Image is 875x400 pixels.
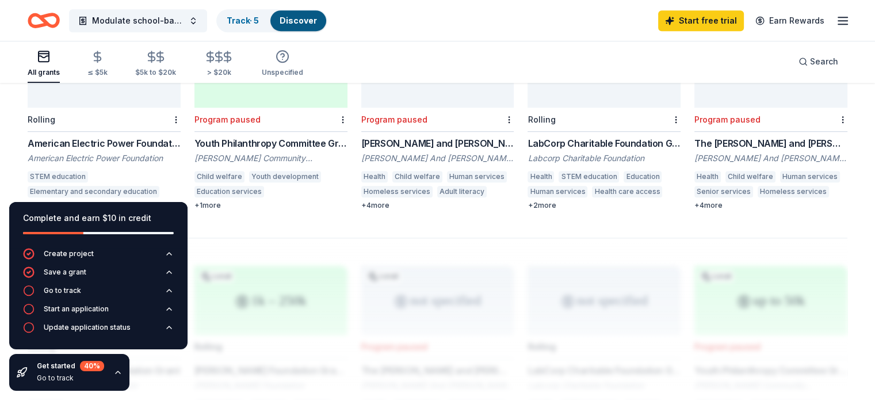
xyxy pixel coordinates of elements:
[87,68,108,77] div: ≤ $5k
[37,361,104,371] div: Get started
[528,201,681,210] div: + 2 more
[44,268,86,277] div: Save a grant
[528,136,681,150] div: LabCorp Charitable Foundation Grants
[23,285,174,303] button: Go to track
[694,186,753,197] div: Senior services
[28,171,88,182] div: STEM education
[528,171,554,182] div: Health
[92,14,184,28] span: Modulate school-based trauma intervention
[437,186,487,197] div: Adult literacy
[23,303,174,322] button: Start an application
[624,171,662,182] div: Education
[748,10,831,31] a: Earn Rewards
[528,153,681,164] div: Labcorp Charitable Foundation
[559,171,619,182] div: STEM education
[44,286,81,295] div: Go to track
[361,115,427,124] div: Program paused
[28,7,60,34] a: Home
[194,39,347,210] a: up to 50kLocalProgram pausedYouth Philanthropy Committee Grants[PERSON_NAME] Community Foundation...
[194,136,347,150] div: Youth Philanthropy Committee Grants
[135,68,176,77] div: $5k to $20k
[227,16,259,25] a: Track· 5
[28,45,60,83] button: All grants
[810,55,838,68] span: Search
[194,115,261,124] div: Program paused
[361,136,514,150] div: [PERSON_NAME] and [PERSON_NAME] Associate Foundation Grant
[262,68,303,77] div: Unspecified
[87,45,108,83] button: ≤ $5k
[249,171,321,182] div: Youth development
[361,171,388,182] div: Health
[23,266,174,285] button: Save a grant
[44,304,109,314] div: Start an application
[135,45,176,83] button: $5k to $20k
[262,45,303,83] button: Unspecified
[44,323,131,332] div: Update application status
[23,248,174,266] button: Create project
[204,68,234,77] div: > $20k
[528,186,587,197] div: Human services
[28,68,60,77] div: All grants
[23,211,174,225] div: Complete and earn $10 in credit
[80,361,104,371] div: 40 %
[694,153,847,164] div: [PERSON_NAME] And [PERSON_NAME] Employee Foundation
[28,115,55,124] div: Rolling
[528,39,681,210] a: not specifiedRollingLabCorp Charitable Foundation GrantsLabcorp Charitable FoundationHealthSTEM e...
[694,115,761,124] div: Program paused
[28,39,181,210] a: not specifiedRollingAmerican Electric Power Foundation GrantsAmerican Electric Power FoundationST...
[694,39,847,210] a: not specifiedLocalProgram pausedThe [PERSON_NAME] and [PERSON_NAME] Associate Foundation[PERSON_N...
[44,249,94,258] div: Create project
[204,45,234,83] button: > $20k
[194,186,264,197] div: Education services
[447,171,507,182] div: Human services
[361,201,514,210] div: + 4 more
[694,136,847,150] div: The [PERSON_NAME] and [PERSON_NAME] Associate Foundation
[392,171,442,182] div: Child welfare
[69,9,207,32] button: Modulate school-based trauma intervention
[725,171,775,182] div: Child welfare
[361,186,433,197] div: Homeless services
[361,39,514,210] a: not specifiedLocalProgram paused[PERSON_NAME] and [PERSON_NAME] Associate Foundation Grant[PERSON...
[194,153,347,164] div: [PERSON_NAME] Community Foundation ([US_STATE])
[780,171,840,182] div: Human services
[658,10,744,31] a: Start free trial
[361,153,514,164] div: [PERSON_NAME] And [PERSON_NAME] Employee Foundation
[694,171,721,182] div: Health
[28,186,159,197] div: Elementary and secondary education
[37,374,104,383] div: Go to track
[216,9,327,32] button: Track· 5Discover
[23,322,174,340] button: Update application status
[789,50,847,73] button: Search
[28,153,181,164] div: American Electric Power Foundation
[528,115,555,124] div: Rolling
[280,16,317,25] a: Discover
[194,201,347,210] div: + 1 more
[194,171,244,182] div: Child welfare
[28,136,181,150] div: American Electric Power Foundation Grants
[592,186,662,197] div: Health care access
[758,186,829,197] div: Homeless services
[694,201,847,210] div: + 4 more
